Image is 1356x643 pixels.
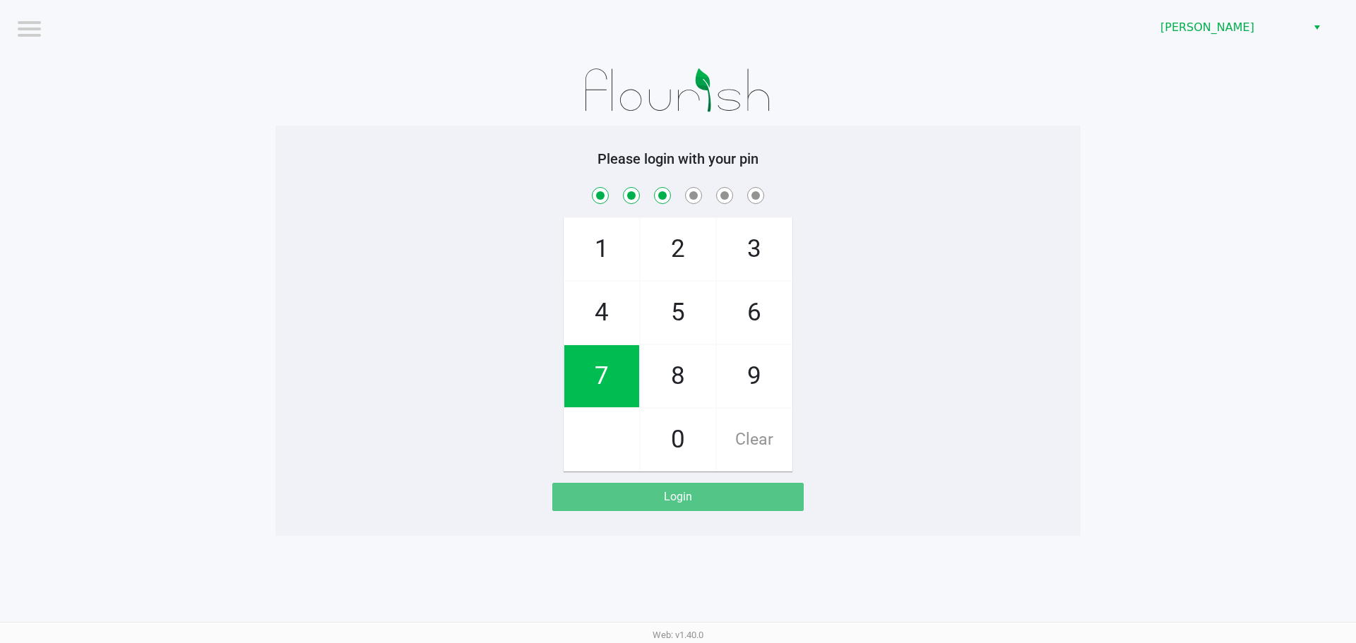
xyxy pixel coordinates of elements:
span: 5 [641,282,715,344]
span: 8 [641,345,715,407]
button: Select [1307,15,1327,40]
span: 9 [717,345,792,407]
span: 3 [717,218,792,280]
span: [PERSON_NAME] [1160,19,1298,36]
h5: Please login with your pin [286,150,1070,167]
span: 6 [717,282,792,344]
span: Clear [717,409,792,471]
span: 4 [564,282,639,344]
span: 7 [564,345,639,407]
span: 2 [641,218,715,280]
span: 0 [641,409,715,471]
span: Web: v1.40.0 [653,630,703,640]
span: 1 [564,218,639,280]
